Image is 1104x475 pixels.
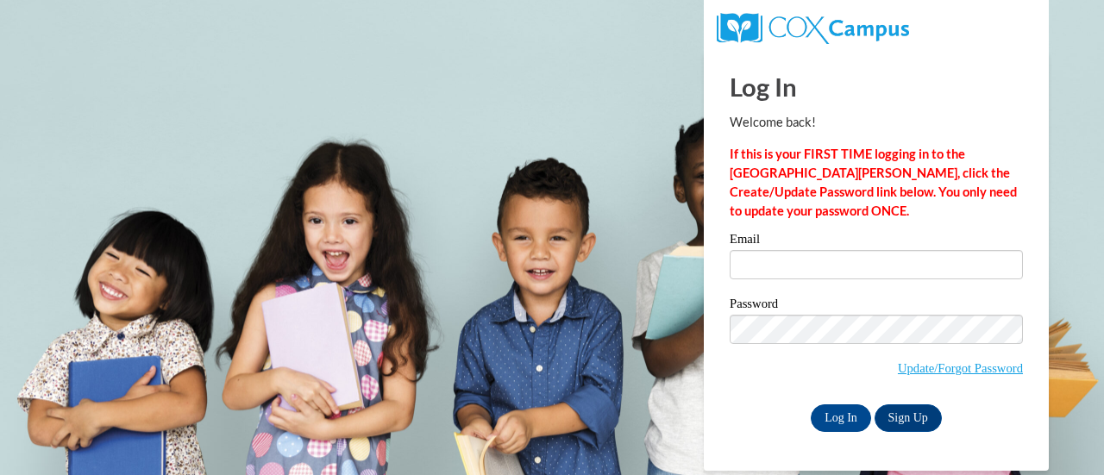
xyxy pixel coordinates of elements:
h1: Log In [730,69,1023,104]
label: Password [730,297,1023,315]
a: Sign Up [875,404,942,432]
a: COX Campus [717,20,909,34]
p: Welcome back! [730,113,1023,132]
a: Update/Forgot Password [898,361,1023,375]
input: Log In [811,404,871,432]
img: COX Campus [717,13,909,44]
strong: If this is your FIRST TIME logging in to the [GEOGRAPHIC_DATA][PERSON_NAME], click the Create/Upd... [730,147,1017,218]
label: Email [730,233,1023,250]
